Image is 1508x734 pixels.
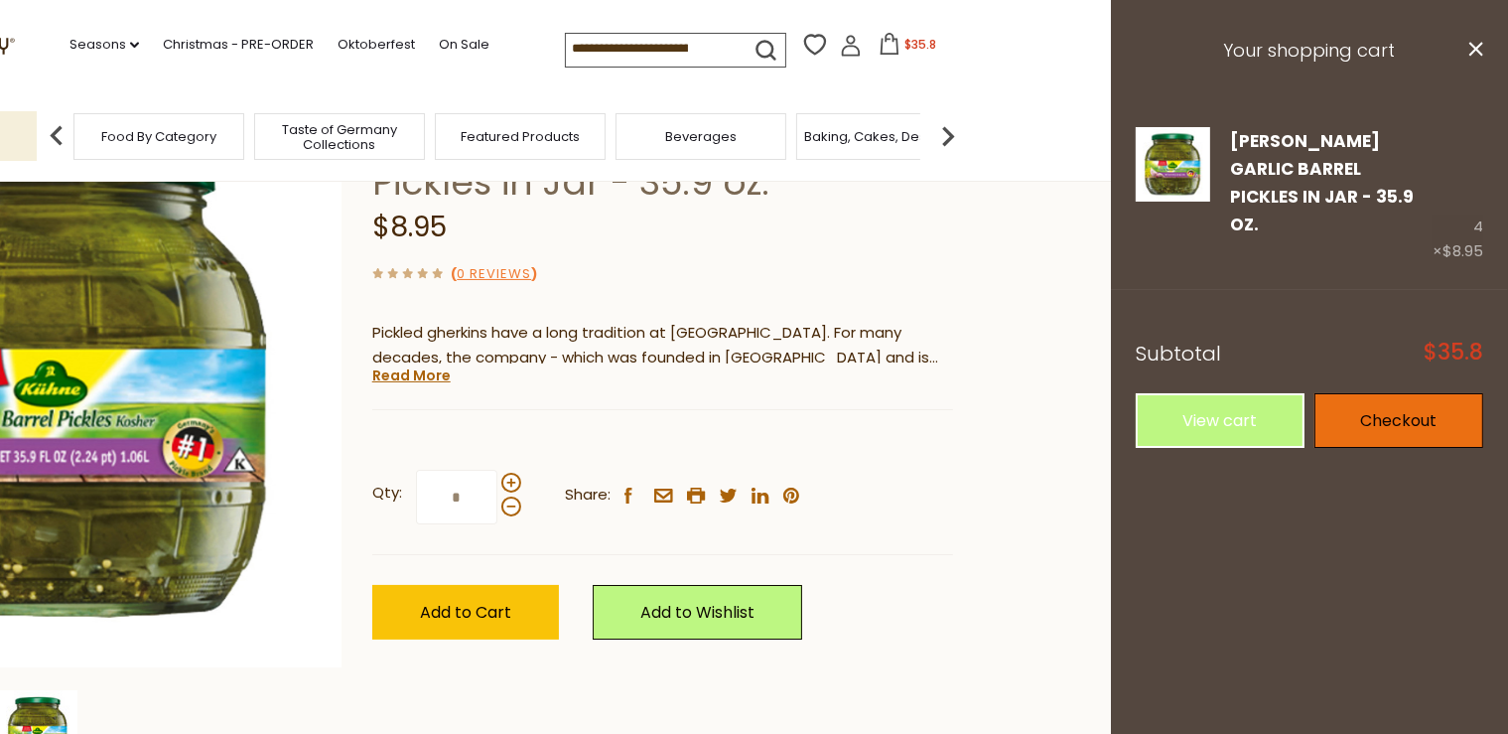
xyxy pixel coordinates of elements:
[1442,240,1483,261] span: $8.95
[372,115,953,205] h1: [PERSON_NAME] Garlic Barrel Pickles in Jar - 35.9 oz.
[457,264,531,285] a: 0 Reviews
[416,470,497,524] input: Qty:
[1424,342,1483,364] span: $35.8
[372,321,953,370] p: Pickled gherkins have a long tradition at [GEOGRAPHIC_DATA]. For many decades, the company - whic...
[593,585,802,640] a: Add to Wishlist
[805,129,959,144] a: Baking, Cakes, Desserts
[1314,393,1483,448] a: Checkout
[904,36,936,53] span: $35.8
[1433,127,1483,265] div: 4 ×
[37,116,76,156] img: previous arrow
[1136,127,1210,265] a: Kuehne Garlic Barrel Pickles in Jar - 35.9 oz.
[420,601,511,624] span: Add to Cart
[163,34,314,56] a: Christmas - PRE-ORDER
[1136,393,1304,448] a: View cart
[665,129,737,144] a: Beverages
[866,33,950,63] button: $35.8
[372,208,447,246] span: $8.95
[338,34,415,56] a: Oktoberfest
[101,129,216,144] a: Food By Category
[372,585,559,640] button: Add to Cart
[69,34,139,56] a: Seasons
[461,129,580,144] a: Featured Products
[439,34,489,56] a: On Sale
[372,481,402,506] strong: Qty:
[1136,127,1210,202] img: Kuehne Garlic Barrel Pickles in Jar - 35.9 oz.
[928,116,968,156] img: next arrow
[372,366,451,385] a: Read More
[1230,129,1414,237] a: [PERSON_NAME] Garlic Barrel Pickles in Jar - 35.9 oz.
[565,483,611,508] span: Share:
[1136,340,1221,367] span: Subtotal
[260,122,419,152] a: Taste of Germany Collections
[451,264,537,283] span: ( )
